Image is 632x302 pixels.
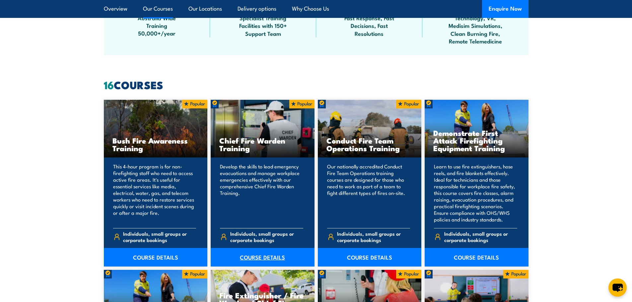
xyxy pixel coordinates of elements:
[425,248,528,267] a: COURSE DETAILS
[608,278,627,297] button: chat-button
[112,137,199,152] h3: Bush Fire Awareness Training
[230,230,303,243] span: Individuals, small groups or corporate bookings
[104,248,208,267] a: COURSE DETAILS
[444,230,517,243] span: Individuals, small groups or corporate bookings
[127,14,187,37] span: Australia Wide Training 50,000+/year
[337,230,410,243] span: Individuals, small groups or corporate bookings
[233,14,293,37] span: Specialist Training Facilities with 150+ Support Team
[318,248,422,267] a: COURSE DETAILS
[104,76,114,93] strong: 16
[211,248,315,267] a: COURSE DETAILS
[104,80,528,89] h2: COURSES
[326,137,413,152] h3: Conduct Fire Team Operations Training
[339,14,399,37] span: Fast Response, Fast Decisions, Fast Resolutions
[446,14,505,45] span: Technology, VR, Medisim Simulations, Clean Burning Fire, Remote Telemedicine
[327,163,410,223] p: Our nationally accredited Conduct Fire Team Operations training courses are designed for those wh...
[433,129,520,152] h3: Demonstrate First Attack Firefighting Equipment Training
[113,163,196,223] p: This 4-hour program is for non-firefighting staff who need to access active fire areas. It's usef...
[220,163,303,223] p: Develop the skills to lead emergency evacuations and manage workplace emergencies effectively wit...
[123,230,196,243] span: Individuals, small groups or corporate bookings
[219,137,306,152] h3: Chief Fire Warden Training
[434,163,517,223] p: Learn to use fire extinguishers, hose reels, and fire blankets effectively. Ideal for technicians...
